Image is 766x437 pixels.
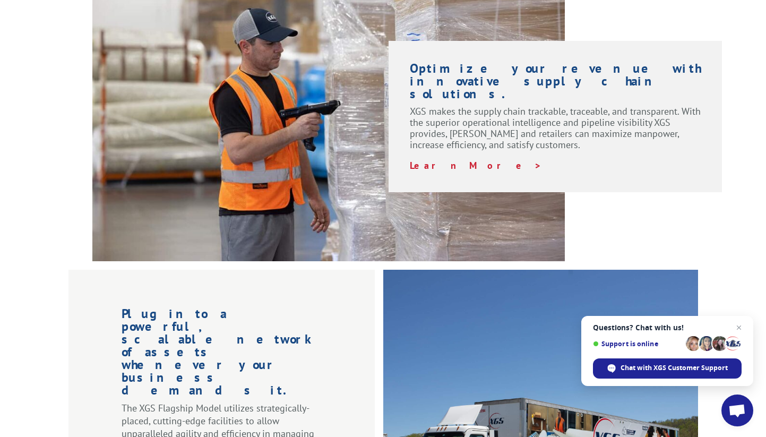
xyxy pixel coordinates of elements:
div: Open chat [721,395,753,426]
div: Chat with XGS Customer Support [593,358,742,379]
p: XGS makes the supply chain trackable, traceable, and transparent. With the superior operational i... [410,106,701,160]
span: Support is online [593,340,682,348]
span: Close chat [733,321,745,334]
h1: Plug into a powerful, scalable network of assets whenever your business demands it. [122,307,322,402]
span: Chat with XGS Customer Support [621,363,728,373]
h1: Optimize your revenue with innovative supply chain solutions. [410,62,701,106]
span: Questions? Chat with us! [593,323,742,332]
a: Learn More > [410,159,542,172]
